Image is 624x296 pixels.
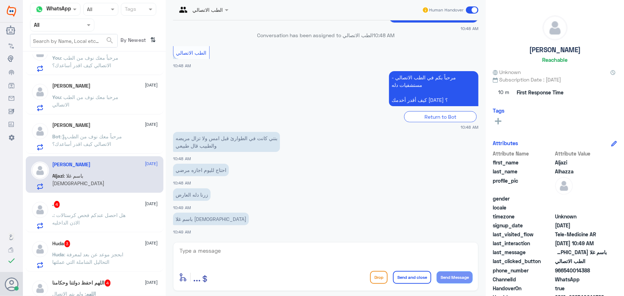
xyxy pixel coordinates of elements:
span: ... [193,271,201,283]
span: Unknown [493,68,521,76]
p: 1/10/2025, 10:49 AM [173,213,249,225]
span: 4 [105,280,111,287]
span: 2025-10-01T07:49:51.466Z [555,240,607,247]
img: defaultAdmin.png [543,16,567,40]
span: 10:49 AM [173,205,191,210]
span: : ابحجز موعد عن بعد لمعرفة التحاليل الشاملة التي عملتها [53,251,124,265]
span: profile_pic [493,177,554,193]
h5: . [53,201,60,208]
span: locale [493,204,554,211]
span: : باسم غلا [DEMOGRAPHIC_DATA] [53,173,105,186]
span: HandoverOn [493,285,554,292]
h5: [PERSON_NAME] [529,46,581,54]
h5: Aljazi Alhazza [53,162,91,168]
span: Attribute Name [493,150,554,157]
span: Huda [53,251,64,257]
span: Subscription Date : [DATE] [493,76,617,83]
h6: Tags [493,107,505,114]
span: 2025-10-01T07:48:01.242Z [555,222,607,229]
span: [DATE] [145,279,158,286]
h5: Huda [53,240,70,247]
span: : مرحبا معك نوف من الطب الاتصالي [53,94,119,108]
span: true [555,285,607,292]
h5: عبدالكريم آل غوينم [53,122,91,128]
img: defaultAdmin.png [31,122,49,140]
span: [DATE] [145,161,158,167]
span: null [555,204,607,211]
span: 10:48 AM [173,63,191,68]
span: [DATE] [145,82,158,88]
h5: Naif Almathami [53,83,91,89]
span: Unknown [555,213,607,220]
i: ⇅ [151,34,156,46]
span: last_name [493,168,554,175]
button: Avatar [5,277,18,291]
button: Send Message [437,271,473,283]
span: Aljazi [555,159,607,166]
span: باسم غلا المسلم [555,248,607,256]
img: defaultAdmin.png [31,162,49,179]
span: signup_date [493,222,554,229]
span: [DATE] [145,121,158,128]
span: 10:48 AM [461,25,478,31]
span: You [53,55,61,61]
div: Return to Bot [404,111,477,122]
img: whatsapp.png [34,4,45,15]
span: الطب الاتصالي [555,257,607,265]
button: ... [193,269,201,285]
img: defaultAdmin.png [31,201,49,219]
button: search [105,35,114,46]
span: You [53,94,61,100]
span: First Response Time [517,89,564,96]
div: Tags [124,5,136,14]
span: Bot [53,133,61,139]
span: 10:48 AM [173,181,191,185]
span: : هل احصل عندكم فحص كرستالات الاذن الداخليه [53,212,126,226]
p: 1/10/2025, 10:48 AM [389,71,478,106]
span: search [105,36,114,45]
span: Alhazza [555,168,607,175]
span: ChannelId [493,276,554,283]
p: Conversation has been assigned to الطب الاتصالي [173,31,478,39]
span: last_visited_flow [493,231,554,238]
span: By Newest [118,34,148,48]
span: null [555,195,607,202]
span: 10:48 AM [461,124,478,130]
span: : مرحباً معك نوف من الطب الاتصالي كيف اقدر أساعدك؟ [53,133,122,147]
span: gender [493,195,554,202]
span: last_message [493,248,554,256]
p: 1/10/2025, 10:48 AM [173,132,280,152]
span: Human Handover [429,7,463,13]
span: 10:49 AM [173,230,191,234]
span: 966540014388 [555,267,607,274]
h5: اللهم احفظ دولتنا وحكامنا [53,280,111,287]
span: last_clicked_button [493,257,554,265]
span: [DATE] [145,201,158,207]
span: first_name [493,159,554,166]
img: defaultAdmin.png [31,240,49,258]
span: Aljazi [53,173,64,179]
span: 10:48 AM [173,156,191,161]
i: check [7,256,16,265]
h6: Attributes [493,140,518,146]
span: 2 [555,276,607,283]
p: 1/10/2025, 10:49 AM [173,188,211,201]
img: defaultAdmin.png [31,83,49,101]
img: Widebot Logo [7,5,16,17]
span: 10 m [493,86,514,99]
input: Search by Name, Local etc… [30,34,117,47]
button: Send and close [393,271,431,284]
span: 10:48 AM [373,32,394,38]
span: الطب الاتصالي [176,50,207,56]
span: : مرحباً معك نوف من الطب الاتصالي كيف اقدر أساعدك؟ [53,55,119,68]
span: phone_number [493,267,554,274]
span: . [53,212,54,218]
img: defaultAdmin.png [555,177,573,195]
span: Attribute Value [555,150,607,157]
span: 3 [64,240,70,247]
span: [DATE] [145,240,158,246]
span: 4 [54,201,60,208]
p: 1/10/2025, 10:48 AM [173,164,229,176]
span: timezone [493,213,554,220]
span: last_interaction [493,240,554,247]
